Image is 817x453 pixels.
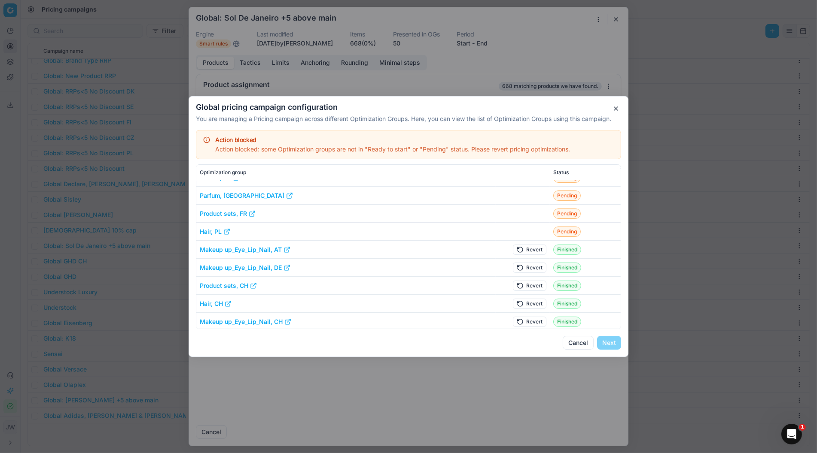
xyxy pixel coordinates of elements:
[513,317,546,327] button: Revert
[200,245,290,254] a: Makeup up_Eye_Lip_Nail, AT
[553,263,581,273] span: Finished
[553,169,569,176] span: Status
[553,245,581,255] span: Finished
[200,299,232,308] a: Hair, CH
[553,208,581,219] span: Pending
[200,191,293,200] a: Parfum, [GEOGRAPHIC_DATA]
[553,317,581,327] span: Finished
[215,145,614,154] div: Action blocked: some Optimization groups are not in "Ready to start" or "Pending" status. Please ...
[513,245,546,255] button: Revert
[200,263,290,272] a: Makeup up_Eye_Lip_Nail, DE
[196,103,621,111] h2: Global pricing campaign configuration
[553,190,581,201] span: Pending
[200,227,230,236] a: Hair, PL
[215,136,614,144] div: Action blocked
[781,424,802,444] iframe: Intercom live chat
[513,299,546,309] button: Revert
[513,263,546,273] button: Revert
[513,281,546,291] button: Revert
[200,281,257,290] a: Product sets, CH
[200,169,246,176] span: Optimization group
[553,226,581,237] span: Pending
[553,281,581,291] span: Finished
[553,299,581,309] span: Finished
[563,336,594,350] button: Cancel
[799,424,806,431] span: 1
[200,209,256,218] a: Product sets, FR
[200,317,291,326] a: Makeup up_Eye_Lip_Nail, CH
[196,115,621,123] p: You are managing a Pricing campaign across different Optimization Groups. Here, you can view the ...
[597,336,621,350] button: Next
